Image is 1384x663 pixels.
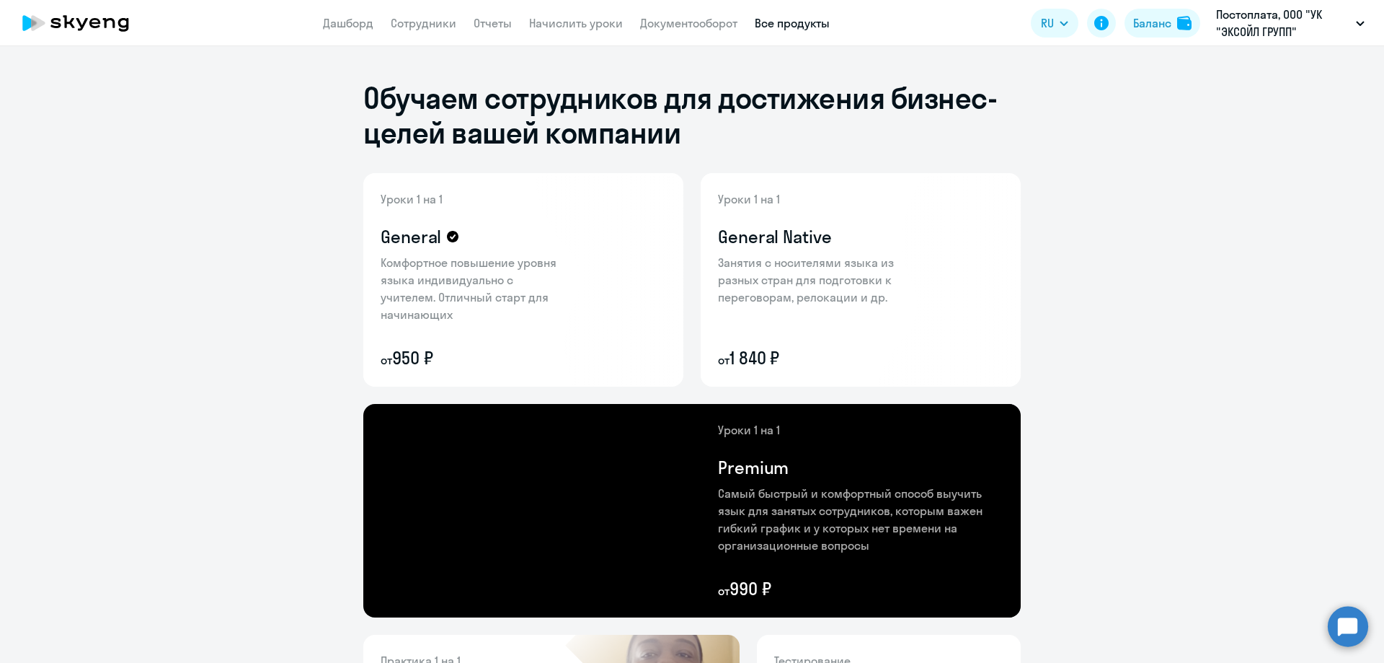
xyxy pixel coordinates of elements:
img: premium-content-bg.png [518,404,1021,618]
p: Уроки 1 на 1 [718,190,905,208]
a: Все продукты [755,16,830,30]
div: Баланс [1133,14,1171,32]
a: Документооборот [640,16,737,30]
a: Сотрудники [391,16,456,30]
h1: Обучаем сотрудников для достижения бизнес-целей вашей компании [363,81,1021,150]
a: Начислить уроки [529,16,623,30]
p: Самый быстрый и комфортный способ выучить язык для занятых сотрудников, которым важен гибкий граф... [718,485,1003,554]
p: Уроки 1 на 1 [381,190,568,208]
p: Уроки 1 на 1 [718,421,1003,439]
h4: General [381,225,441,248]
span: RU [1041,14,1054,32]
p: 950 ₽ [381,346,568,369]
p: 1 840 ₽ [718,346,905,369]
h4: General Native [718,225,832,248]
button: Постоплата, ООО "УК "ЭКСОЙЛ ГРУПП" [1209,6,1372,40]
button: RU [1031,9,1078,38]
img: general-native-content-bg.png [701,173,928,387]
p: Занятия с носителями языка из разных стран для подготовки к переговорам, релокации и др. [718,254,905,306]
small: от [381,353,392,367]
img: balance [1177,16,1192,30]
button: Балансbalance [1124,9,1200,38]
img: general-content-bg.png [363,173,580,387]
small: от [718,353,729,367]
small: от [718,584,729,598]
p: Постоплата, ООО "УК "ЭКСОЙЛ ГРУПП" [1216,6,1350,40]
p: Комфортное повышение уровня языка индивидуально с учителем. Отличный старт для начинающих [381,254,568,323]
a: Дашборд [323,16,373,30]
p: 990 ₽ [718,577,1003,600]
h4: Premium [718,456,789,479]
a: Отчеты [474,16,512,30]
